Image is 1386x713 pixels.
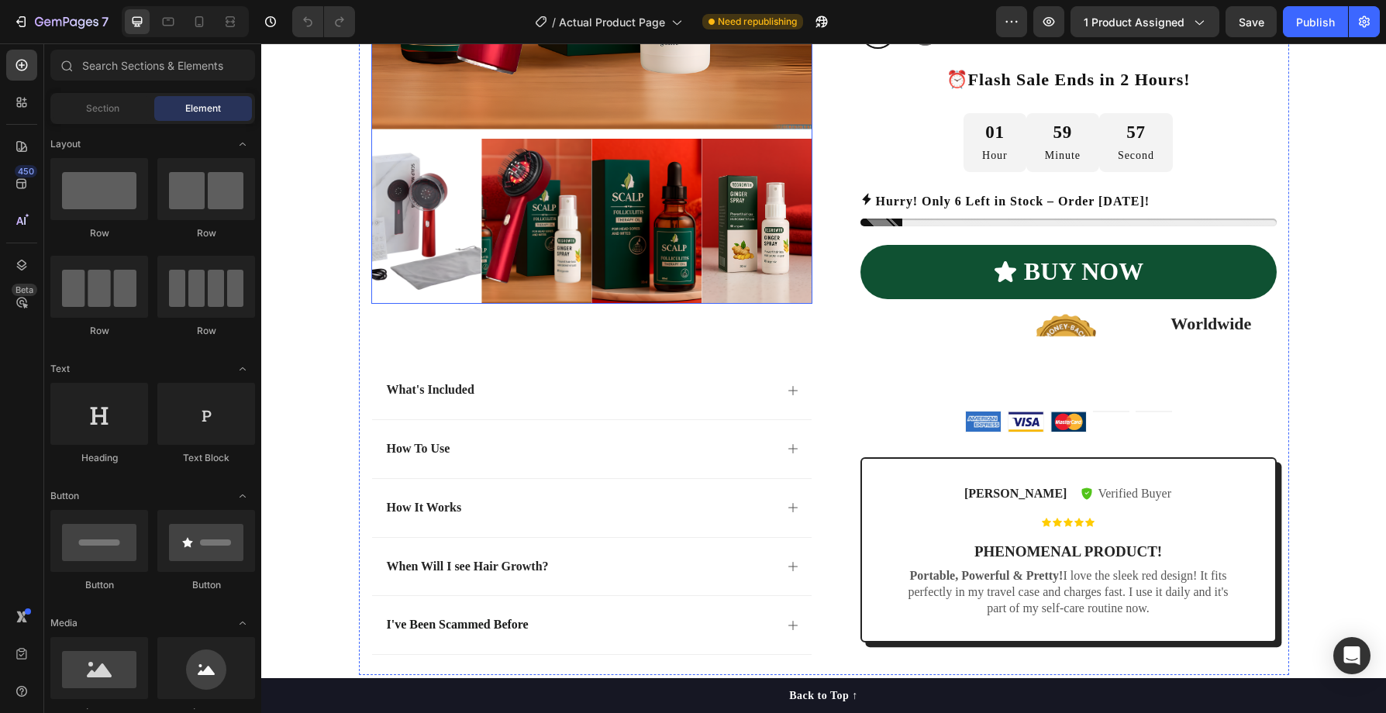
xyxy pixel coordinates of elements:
div: BUY NOW [763,212,882,245]
div: 450 [15,165,37,177]
img: gempages_579959335975649813-fd6d8fa9-c051-4599-a74a-dd8b6fb25543.png [790,380,825,400]
button: Save [1226,6,1277,37]
span: Section [86,102,119,115]
div: Beta [12,284,37,296]
img: gempages_579959335975649813-4950fa95-1e2f-4384-a29b-f981cc41c327.png [833,380,867,400]
span: 1 product assigned [1084,14,1184,30]
span: Toggle open [230,611,255,635]
p: Hour [721,102,746,122]
img: gempages_579959335975649813-7a6dba5e-aa0a-461a-80db-31a1a70b8d11.png [742,268,872,342]
button: Publish [1283,6,1348,37]
div: Open Intercom Messenger [1333,637,1370,674]
p: [PERSON_NAME] [703,454,805,470]
div: Button [50,578,148,592]
p: Second [857,102,893,122]
img: gempages_579959335975649813-e07c0077-1868-4146-bd6e-500bc40dd597.png [705,380,740,400]
iframe: Design area [261,43,1386,713]
button: 1 product assigned [1071,6,1219,37]
p: Minute [784,102,819,122]
span: Button [50,489,79,503]
span: Actual Product Page [559,14,665,30]
div: Undo/Redo [292,6,355,37]
p: Phenomenal PRODUCT! [643,509,972,532]
div: Publish [1296,14,1335,30]
span: Toggle open [230,484,255,508]
p: 7 [102,12,109,31]
div: Button [157,578,255,592]
img: gempages_579959335975649813-4051dc40-078f-4a78-afc3-b1e0b941d290.png [875,380,910,400]
span: Save [1239,15,1264,29]
span: Media [50,616,78,630]
span: Element [185,102,221,115]
strong: Worldwide [909,344,990,363]
p: I love the sleek red design! It fits perfectly in my travel case and charges fast. I use it daily... [643,536,972,584]
div: Row [50,324,148,338]
span: Need republishing [718,15,797,29]
div: Row [50,226,148,240]
strong: Portable, Powerful & Pretty! [649,537,802,550]
div: Back to Top ↑ [528,644,597,660]
span: Toggle open [230,356,255,381]
input: Search Sections & Elements [50,50,255,81]
div: Row [157,226,255,240]
span: Text [50,362,70,376]
p: Verified Buyer [836,453,910,471]
button: BUY NOW [599,201,1015,256]
div: Heading [50,451,148,465]
span: Toggle open [230,132,255,157]
div: Row [157,324,255,338]
div: Text Block [157,451,255,465]
p: Hurry! Only 6 Left in Stock – Order [DATE]! [615,147,889,170]
span: / [552,14,556,30]
div: 59 [784,76,819,103]
img: gempages_579959335975649813-49abb4e9-dc0e-4a41-8e50-924a61039650.png [747,380,782,400]
img: gempages_579959335975649813-68c2fc79-d85f-429e-81a0-d8a72d9e9e8b.png [884,268,1015,342]
button: 7 [6,6,115,37]
span: Layout [50,137,81,151]
img: gempages_579959335975649813-7714a62b-599d-480f-9428-424e3122e4b9.png [599,268,729,355]
div: 57 [857,76,893,103]
div: 01 [721,76,746,103]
